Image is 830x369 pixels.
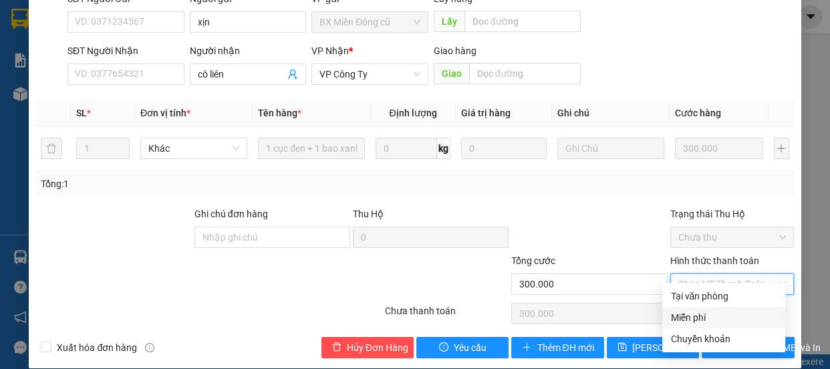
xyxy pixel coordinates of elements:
span: VP Công Ty - [25,77,86,90]
input: Ghi chú đơn hàng [194,227,350,248]
span: Thêm ĐH mới [537,340,593,355]
button: plus [774,138,789,159]
span: VP Công Ty ĐT: [47,47,175,72]
span: user-add [287,69,298,80]
span: BX Miền Đông cũ [319,12,420,32]
button: printer[PERSON_NAME] và In [702,337,794,358]
button: exclamation-circleYêu cầu [416,337,509,358]
div: Trạng thái Thu Hộ [670,207,795,221]
span: Thu Hộ [353,209,384,219]
span: info-circle [145,343,154,352]
span: delete [332,342,341,353]
div: SĐT Người Nhận [67,43,184,58]
span: Tên hàng [258,108,301,118]
div: Chuyển khoản [670,332,777,346]
button: delete [41,138,62,159]
th: Ghi chú [552,100,670,126]
label: Hình thức thanh toán [670,255,759,266]
span: Tổng cước [511,255,555,266]
span: save [617,342,627,353]
span: plus [522,342,531,353]
span: Yêu cầu [454,340,487,355]
span: VP Công Ty [319,64,420,84]
span: SL [76,108,87,118]
div: Tổng: 1 [41,176,321,191]
span: Lấy [434,11,464,32]
span: Giao [434,63,469,84]
span: VP Nhận [311,45,349,56]
span: Cước hàng [675,108,721,118]
div: Người nhận [190,43,307,58]
span: Giao hàng [434,45,476,56]
span: kg [437,138,450,159]
div: Chưa thanh toán [384,303,511,327]
input: VD: Bàn, Ghế [258,138,365,159]
input: Dọc đường [469,63,581,84]
span: Khác [148,138,239,158]
input: Dọc đường [464,11,581,32]
span: Chưa thu [678,227,787,247]
span: Nhận: [5,94,117,119]
input: 0 [675,138,763,159]
div: Tại văn phòng [670,289,777,303]
span: Hủy Đơn Hàng [347,340,408,355]
span: BX Miền Đông cũ - [5,94,117,119]
div: Miễn phí [670,310,777,325]
span: Gửi: [5,77,25,90]
span: Giá trị hàng [461,108,511,118]
span: 0914031022 [88,77,148,90]
span: Đơn vị tính [140,108,190,118]
span: Xuất hóa đơn hàng [51,340,142,355]
span: Định lượng [389,108,436,118]
input: Ghi Chú [557,138,664,159]
input: 0 [461,138,547,159]
span: exclamation-circle [439,342,448,353]
img: logo [5,10,45,70]
span: [PERSON_NAME] thay đổi [632,340,739,355]
strong: CÔNG TY CP BÌNH TÂM [47,7,181,45]
button: save[PERSON_NAME] thay đổi [607,337,699,358]
span: Chọn HT Thanh Toán [678,274,787,294]
label: Ghi chú đơn hàng [194,209,268,219]
button: plusThêm ĐH mới [511,337,603,358]
span: 0988 594 111 [47,47,175,72]
button: deleteHủy Đơn Hàng [321,337,414,358]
